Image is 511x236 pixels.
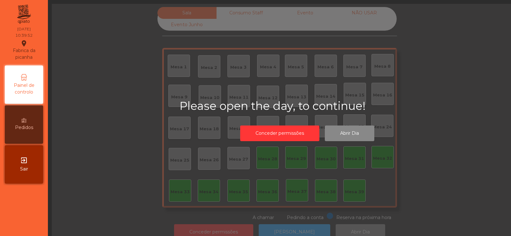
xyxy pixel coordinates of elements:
[325,126,374,141] button: Abrir Dia
[240,126,319,141] button: Conceder permissões
[20,40,28,47] i: location_on
[20,166,28,172] span: Sair
[15,33,33,38] div: 10:39:52
[17,26,31,32] div: [DATE]
[15,124,33,131] span: Pedidos
[179,99,435,113] h2: Please open the day, to continue!
[16,3,32,26] img: qpiato
[20,156,28,164] i: exit_to_app
[6,82,42,95] span: Painel de controlo
[5,40,43,61] div: Fabrica da picanha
